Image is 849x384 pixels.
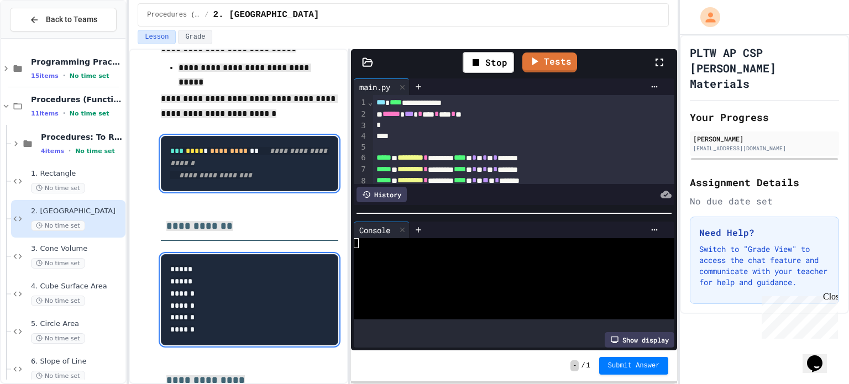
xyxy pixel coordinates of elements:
[70,110,109,117] span: No time set
[586,361,590,370] span: 1
[354,164,368,176] div: 7
[31,57,123,67] span: Programming Practice
[690,45,839,91] h1: PLTW AP CSP [PERSON_NAME] Materials
[693,144,836,152] div: [EMAIL_ADDRESS][DOMAIN_NAME]
[178,30,212,44] button: Grade
[354,81,396,93] div: main.py
[31,357,123,366] span: 6. Slope of Line
[41,132,123,142] span: Procedures: To Reviews
[31,244,123,254] span: 3. Cone Volume
[699,244,830,288] p: Switch to "Grade View" to access the chat feature and communicate with your teacher for help and ...
[31,72,59,80] span: 15 items
[354,176,368,187] div: 8
[354,97,368,109] div: 1
[31,296,85,306] span: No time set
[463,52,514,73] div: Stop
[354,152,368,164] div: 6
[522,52,577,72] a: Tests
[689,4,723,30] div: My Account
[10,8,117,31] button: Back to Teams
[31,110,59,117] span: 11 items
[354,142,368,153] div: 5
[31,282,123,291] span: 4. Cube Surface Area
[70,72,109,80] span: No time set
[803,340,838,373] iframe: chat widget
[31,94,123,104] span: Procedures (Functions)
[41,148,64,155] span: 4 items
[690,194,839,208] div: No due date set
[31,207,123,216] span: 2. [GEOGRAPHIC_DATA]
[147,10,200,19] span: Procedures (Functions)
[31,169,123,178] span: 1. Rectangle
[690,109,839,125] h2: Your Progress
[4,4,76,70] div: Chat with us now!Close
[608,361,660,370] span: Submit Answer
[354,78,410,95] div: main.py
[31,333,85,344] span: No time set
[75,148,115,155] span: No time set
[205,10,208,19] span: /
[63,71,65,80] span: •
[69,146,71,155] span: •
[581,361,585,370] span: /
[138,30,176,44] button: Lesson
[46,14,97,25] span: Back to Teams
[31,319,123,329] span: 5. Circle Area
[213,8,319,22] span: 2. Trapezoid Area
[605,332,674,348] div: Show display
[368,98,373,107] span: Fold line
[354,131,368,142] div: 4
[354,109,368,120] div: 2
[354,222,410,238] div: Console
[357,187,407,202] div: History
[599,357,669,375] button: Submit Answer
[31,220,85,231] span: No time set
[354,224,396,236] div: Console
[31,371,85,381] span: No time set
[693,134,836,144] div: [PERSON_NAME]
[63,109,65,118] span: •
[690,175,839,190] h2: Assignment Details
[757,292,838,339] iframe: chat widget
[699,226,830,239] h3: Need Help?
[31,183,85,193] span: No time set
[31,258,85,269] span: No time set
[354,120,368,131] div: 3
[570,360,579,371] span: -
